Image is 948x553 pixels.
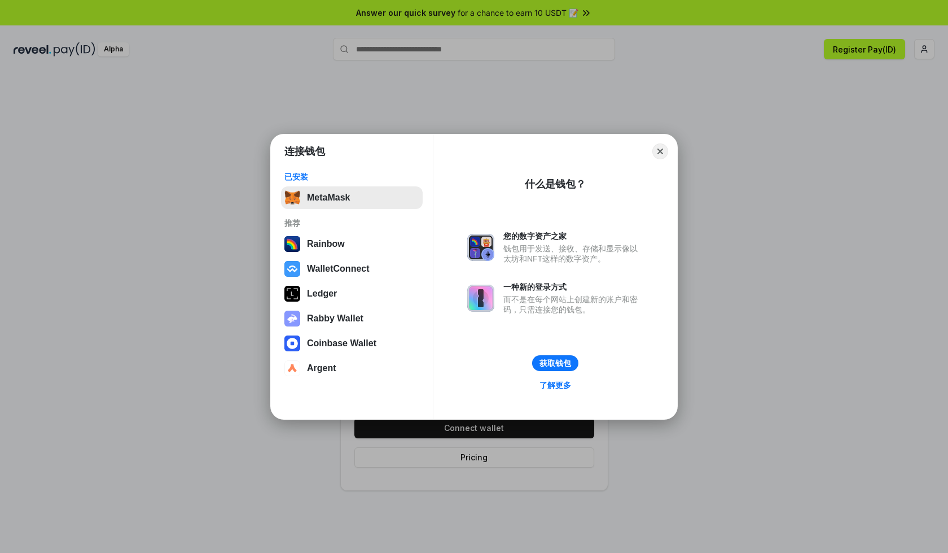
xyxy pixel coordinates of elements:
[307,313,363,324] div: Rabby Wallet
[307,239,345,249] div: Rainbow
[503,243,643,264] div: 钱包用于发送、接收、存储和显示像以太坊和NFT这样的数字资产。
[281,282,423,305] button: Ledger
[467,234,494,261] img: svg+xml,%3Csvg%20xmlns%3D%22http%3A%2F%2Fwww.w3.org%2F2000%2Fsvg%22%20fill%3D%22none%22%20viewBox...
[539,380,571,390] div: 了解更多
[503,231,643,241] div: 您的数字资产之家
[284,311,300,326] img: svg+xml,%3Csvg%20xmlns%3D%22http%3A%2F%2Fwww.w3.org%2F2000%2Fsvg%22%20fill%3D%22none%22%20viewBox...
[532,355,578,371] button: 获取钱包
[503,282,643,292] div: 一种新的登录方式
[525,177,586,191] div: 什么是钱包？
[652,143,668,159] button: Close
[281,357,423,380] button: Argent
[284,145,325,158] h1: 连接钱包
[284,236,300,252] img: svg+xml,%3Csvg%20width%3D%22120%22%20height%3D%22120%22%20viewBox%3D%220%200%20120%20120%22%20fil...
[307,363,336,373] div: Argent
[503,294,643,315] div: 而不是在每个网站上创建新的账户和密码，只需连接您的钱包。
[284,261,300,277] img: svg+xml,%3Csvg%20width%3D%2228%22%20height%3D%2228%22%20viewBox%3D%220%200%2028%2028%22%20fill%3D...
[281,233,423,255] button: Rainbow
[307,289,337,299] div: Ledger
[284,218,419,228] div: 推荐
[284,190,300,206] img: svg+xml,%3Csvg%20fill%3D%22none%22%20height%3D%2233%22%20viewBox%3D%220%200%2035%2033%22%20width%...
[284,286,300,302] img: svg+xml,%3Csvg%20xmlns%3D%22http%3A%2F%2Fwww.w3.org%2F2000%2Fsvg%22%20width%3D%2228%22%20height%3...
[281,307,423,330] button: Rabby Wallet
[281,258,423,280] button: WalletConnect
[467,285,494,312] img: svg+xml,%3Csvg%20xmlns%3D%22http%3A%2F%2Fwww.w3.org%2F2000%2Fsvg%22%20fill%3D%22none%22%20viewBox...
[307,264,370,274] div: WalletConnect
[284,336,300,351] img: svg+xml,%3Csvg%20width%3D%2228%22%20height%3D%2228%22%20viewBox%3D%220%200%2028%2028%22%20fill%3D...
[281,332,423,355] button: Coinbase Wallet
[539,358,571,368] div: 获取钱包
[284,172,419,182] div: 已安装
[307,338,376,349] div: Coinbase Wallet
[307,193,350,203] div: MetaMask
[284,360,300,376] img: svg+xml,%3Csvg%20width%3D%2228%22%20height%3D%2228%22%20viewBox%3D%220%200%2028%2028%22%20fill%3D...
[281,186,423,209] button: MetaMask
[533,378,578,393] a: 了解更多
